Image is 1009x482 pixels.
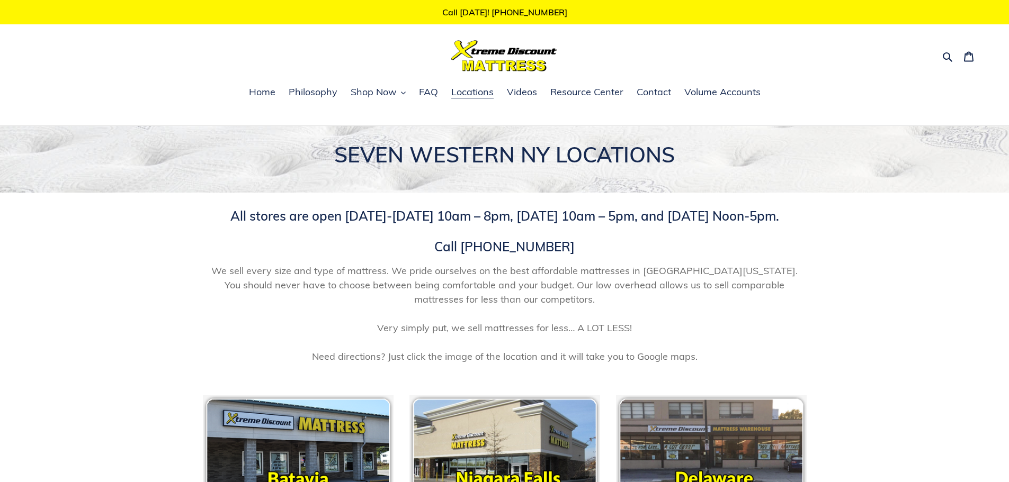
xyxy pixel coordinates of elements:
[351,86,397,98] span: Shop Now
[289,86,337,98] span: Philosophy
[550,86,623,98] span: Resource Center
[684,86,761,98] span: Volume Accounts
[502,85,542,101] a: Videos
[345,85,411,101] button: Shop Now
[451,40,557,71] img: Xtreme Discount Mattress
[507,86,537,98] span: Videos
[545,85,629,101] a: Resource Center
[414,85,443,101] a: FAQ
[637,86,671,98] span: Contact
[230,208,779,254] span: All stores are open [DATE]-[DATE] 10am – 8pm, [DATE] 10am – 5pm, and [DATE] Noon-5pm. Call [PHONE...
[249,86,275,98] span: Home
[631,85,676,101] a: Contact
[446,85,499,101] a: Locations
[334,141,675,168] span: SEVEN WESTERN NY LOCATIONS
[244,85,281,101] a: Home
[451,86,494,98] span: Locations
[419,86,438,98] span: FAQ
[203,263,807,363] span: We sell every size and type of mattress. We pride ourselves on the best affordable mattresses in ...
[679,85,766,101] a: Volume Accounts
[283,85,343,101] a: Philosophy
